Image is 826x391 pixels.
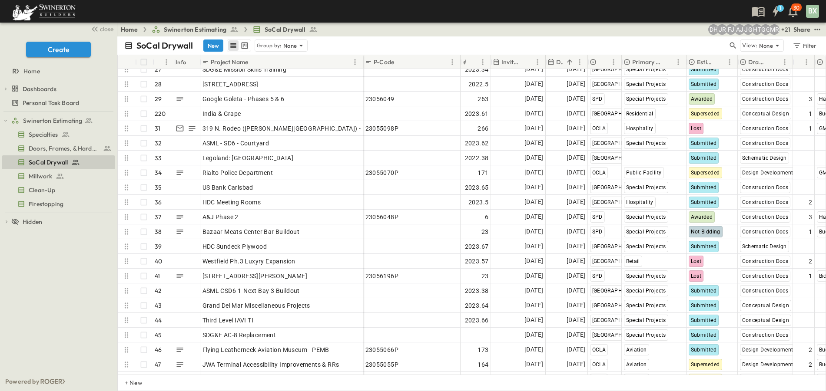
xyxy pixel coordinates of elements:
p: 42 [155,286,162,295]
span: 263 [478,95,488,103]
span: Special Projects [626,302,666,309]
button: Menu [350,57,360,67]
span: [GEOGRAPHIC_DATA] [592,184,645,191]
span: Hospitality [626,125,654,131]
span: [DATE] [567,108,585,118]
span: [DATE] [567,79,585,89]
span: Personal Task Board [23,99,79,107]
p: Drawing Status [748,58,768,66]
span: [GEOGRAPHIC_DATA] [592,302,645,309]
p: 37 [155,213,161,221]
span: [DATE] [567,359,585,369]
span: Schematic Design [742,243,787,250]
p: 44 [155,316,162,325]
span: Construction Docs [742,184,789,191]
span: OCLA [592,347,606,353]
div: Swinerton Estimatingtest [2,114,115,128]
span: [GEOGRAPHIC_DATA] [592,140,645,146]
div: Clean-Uptest [2,183,115,197]
span: HDC Meeting Rooms [202,198,261,207]
span: [DATE] [524,94,543,104]
p: Invite Date [501,58,521,66]
p: Project Name [211,58,248,66]
span: Superseded [691,111,720,117]
div: # [153,55,174,69]
span: Lost [691,273,702,279]
button: Sort [770,57,780,67]
span: Retail [626,258,640,264]
button: New [203,39,223,52]
span: Aviation [626,347,647,353]
p: 31 [155,124,160,133]
span: Google Goleta - Phases 5 & 6 [202,95,285,103]
button: Filter [789,39,819,52]
span: [DATE] [524,79,543,89]
a: Home [2,65,113,77]
span: [GEOGRAPHIC_DATA] [592,317,645,323]
span: Lost [691,258,702,264]
span: Awarded [691,96,713,102]
span: [GEOGRAPHIC_DATA] [592,199,645,205]
span: Hospitality [626,199,654,205]
span: OCLA [592,170,606,176]
span: Construction Docs [742,258,789,264]
span: SDG&E AC-8 Replacement [202,331,276,339]
span: SPD [592,214,603,220]
span: [GEOGRAPHIC_DATA] [592,81,645,87]
button: Create [26,42,91,57]
span: [GEOGRAPHIC_DATA] [592,243,645,250]
p: Due Date [556,58,563,66]
span: Doors, Frames, & Hardware [29,144,100,153]
span: 1 [809,109,812,118]
p: 30 [793,4,799,11]
span: Submitted [691,140,717,146]
p: 41 [155,272,160,280]
span: Millwork [29,172,52,181]
p: 38 [155,227,162,236]
span: [DATE] [567,241,585,251]
p: Group by: [257,41,282,50]
span: [DATE] [567,64,585,74]
p: 27 [155,65,161,74]
span: Hidden [23,217,42,226]
p: + 21 [781,25,790,34]
span: Special Projects [626,332,666,338]
button: Menu [780,57,790,67]
span: Construction Docs [742,96,789,102]
span: [GEOGRAPHIC_DATA] [592,288,645,294]
span: Submitted [691,184,717,191]
span: [DATE] [524,315,543,325]
p: 33 [155,154,162,162]
span: Superseded [691,170,720,176]
span: Awarded [691,214,713,220]
span: 319 N. Rodeo ([PERSON_NAME][GEOGRAPHIC_DATA]) - Interior TI [202,124,391,133]
span: Specialties [29,130,58,139]
span: [DATE] [567,271,585,281]
span: [DATE] [567,94,585,104]
button: Menu [801,57,812,67]
button: Sort [663,57,673,67]
span: Special Projects [626,214,666,220]
p: Estimate Status [697,58,713,66]
div: table view [227,39,251,52]
span: [DATE] [524,330,543,340]
button: test [812,24,823,35]
span: 173 [478,345,488,354]
span: India & Grape [202,109,241,118]
span: Special Projects [626,273,666,279]
p: None [759,41,773,50]
button: Sort [523,57,532,67]
span: [DATE] [567,227,585,237]
span: [DATE] [567,123,585,133]
button: Sort [599,57,608,67]
span: Submitted [691,199,717,205]
span: [DATE] [524,227,543,237]
span: 2023.65 [465,183,489,192]
a: Swinerton Estimating [152,25,239,34]
button: Menu [532,57,543,67]
span: [DATE] [524,300,543,310]
span: Swinerton Estimating [23,116,82,125]
span: [DATE] [567,168,585,177]
span: [GEOGRAPHIC_DATA] [592,155,645,161]
span: [DATE] [524,241,543,251]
